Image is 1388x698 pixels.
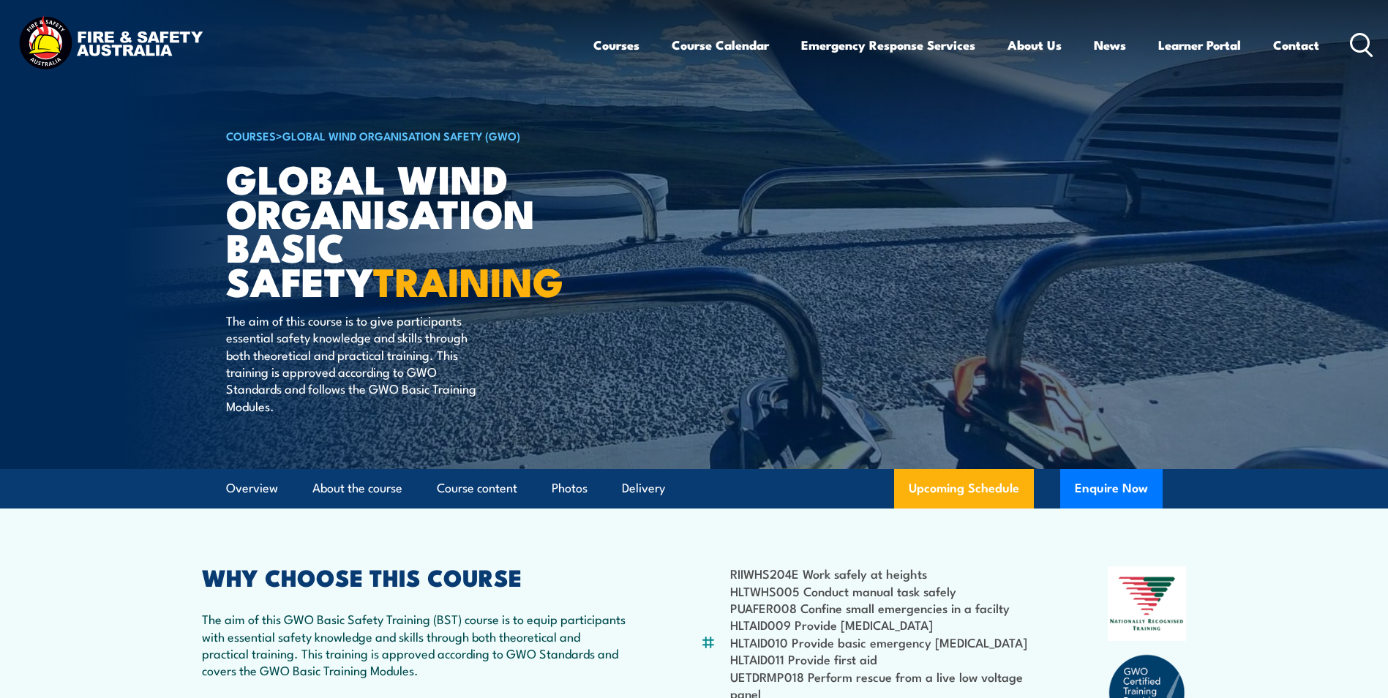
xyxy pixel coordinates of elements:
[730,616,1037,633] li: HLTAID009 Provide [MEDICAL_DATA]
[282,127,520,143] a: Global Wind Organisation Safety (GWO)
[226,161,588,298] h1: Global Wind Organisation Basic Safety
[1273,26,1319,64] a: Contact
[202,610,629,679] p: The aim of this GWO Basic Safety Training (BST) course is to equip participants with essential sa...
[1094,26,1126,64] a: News
[226,127,276,143] a: COURSES
[730,599,1037,616] li: PUAFER008 Confine small emergencies in a facilty
[672,26,769,64] a: Course Calendar
[1158,26,1241,64] a: Learner Portal
[1008,26,1062,64] a: About Us
[730,650,1037,667] li: HLTAID011 Provide first aid
[622,469,665,508] a: Delivery
[437,469,517,508] a: Course content
[730,582,1037,599] li: HLTWHS005 Conduct manual task safely
[226,127,588,144] h6: >
[226,469,278,508] a: Overview
[373,249,563,310] strong: TRAINING
[894,469,1034,509] a: Upcoming Schedule
[730,565,1037,582] li: RIIWHS204E Work safely at heights
[1108,566,1187,641] img: Nationally Recognised Training logo.
[312,469,402,508] a: About the course
[552,469,588,508] a: Photos
[730,634,1037,650] li: HLTAID010 Provide basic emergency [MEDICAL_DATA]
[801,26,975,64] a: Emergency Response Services
[202,566,629,587] h2: WHY CHOOSE THIS COURSE
[593,26,639,64] a: Courses
[226,312,493,414] p: The aim of this course is to give participants essential safety knowledge and skills through both...
[1060,469,1163,509] button: Enquire Now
